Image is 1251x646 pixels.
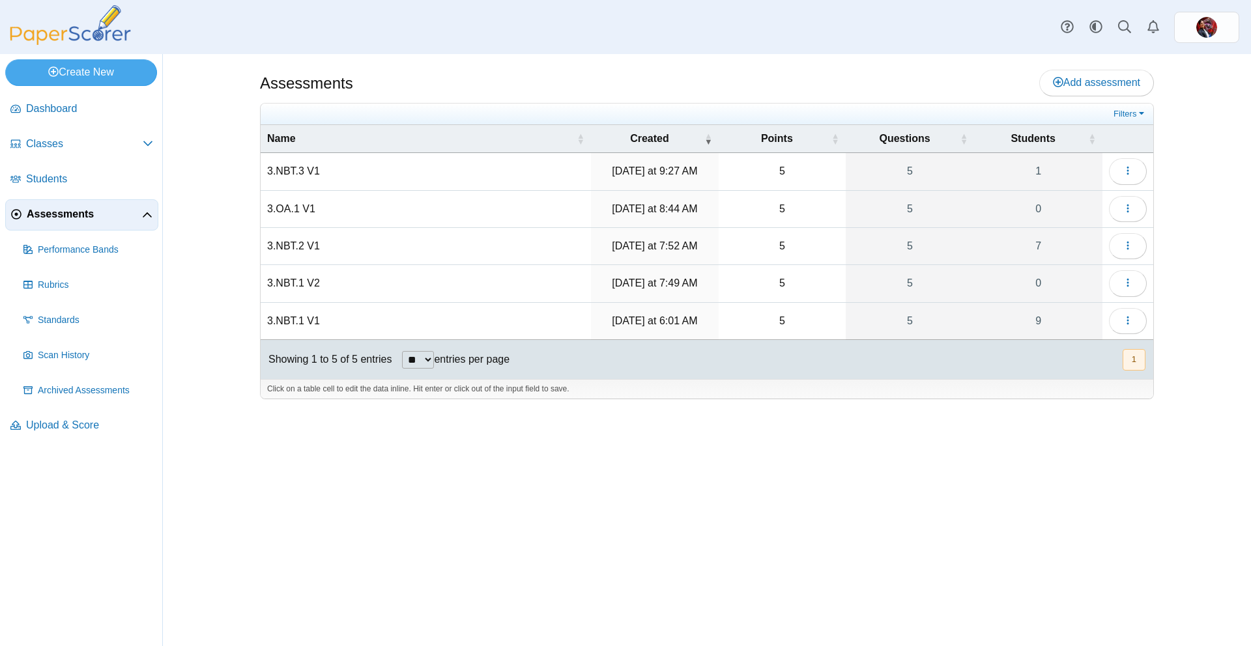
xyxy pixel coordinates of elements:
a: Classes [5,129,158,160]
a: Scan History [18,340,158,371]
td: 5 [719,303,846,340]
a: Rubrics [18,270,158,301]
a: Archived Assessments [18,375,158,406]
a: 5 [846,153,975,190]
td: 3.NBT.3 V1 [261,153,591,190]
a: 0 [974,265,1102,302]
a: Dashboard [5,94,158,125]
a: Students [5,164,158,195]
span: Archived Assessments [38,384,153,397]
span: Greg Mullen [1196,17,1217,38]
a: 7 [974,228,1102,264]
time: Oct 6, 2025 at 8:44 AM [612,203,697,214]
td: 5 [719,265,846,302]
a: Upload & Score [5,410,158,442]
span: Scan History [38,349,153,362]
a: 5 [846,303,975,339]
nav: pagination [1121,349,1145,371]
a: Performance Bands [18,234,158,266]
a: Add assessment [1039,70,1154,96]
span: Created [597,132,702,146]
span: Upload & Score [26,418,153,432]
span: Standards [38,314,153,327]
span: Classes [26,137,143,151]
span: Questions : Activate to sort [960,132,968,145]
a: 0 [974,191,1102,227]
td: 3.OA.1 V1 [261,191,591,228]
span: Points : Activate to sort [831,132,839,145]
span: Add assessment [1053,77,1140,88]
a: Assessments [5,199,158,231]
a: 9 [974,303,1102,339]
span: Created : Activate to remove sorting [704,132,712,145]
span: Students : Activate to sort [1088,132,1096,145]
a: ps.yyrSfKExD6VWH9yo [1174,12,1239,43]
span: Name [267,132,574,146]
td: 5 [719,191,846,228]
span: Students [26,172,153,186]
a: Filters [1110,107,1150,120]
td: 5 [719,228,846,265]
time: Oct 6, 2025 at 9:27 AM [612,165,697,176]
button: 1 [1123,349,1145,371]
span: Students [981,132,1086,146]
img: ps.yyrSfKExD6VWH9yo [1196,17,1217,38]
h1: Assessments [260,72,353,94]
a: 5 [846,228,975,264]
img: PaperScorer [5,5,136,45]
span: Name : Activate to sort [577,132,584,145]
a: 1 [974,153,1102,190]
time: Oct 3, 2025 at 7:52 AM [612,240,697,251]
a: Create New [5,59,157,85]
span: Points [725,132,829,146]
td: 3.NBT.2 V1 [261,228,591,265]
span: Questions [852,132,958,146]
td: 5 [719,153,846,190]
td: 3.NBT.1 V1 [261,303,591,340]
time: Oct 3, 2025 at 7:49 AM [612,277,697,288]
td: 3.NBT.1 V2 [261,265,591,302]
span: Performance Bands [38,244,153,257]
a: 5 [846,191,975,227]
span: Dashboard [26,102,153,116]
a: Standards [18,305,158,336]
a: PaperScorer [5,36,136,47]
div: Showing 1 to 5 of 5 entries [261,340,392,379]
span: Assessments [27,207,142,221]
a: Alerts [1139,13,1168,42]
label: entries per page [434,354,510,365]
span: Rubrics [38,279,153,292]
a: 5 [846,265,975,302]
div: Click on a table cell to edit the data inline. Hit enter or click out of the input field to save. [261,379,1153,399]
time: Oct 2, 2025 at 6:01 AM [612,315,697,326]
